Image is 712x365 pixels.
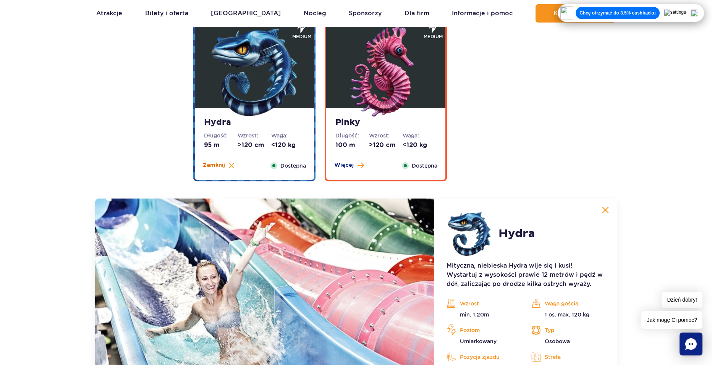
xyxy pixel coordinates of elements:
[204,132,238,139] dt: Długość:
[369,141,403,149] dd: >120 cm
[447,351,520,363] p: Pozycja zjazdu
[531,298,605,309] p: Waga gościa
[335,117,436,128] strong: Pinky
[292,33,311,40] span: medium
[424,33,443,40] span: medium
[452,4,513,23] a: Informacje i pomoc
[498,227,535,241] h2: Hydra
[447,261,605,289] p: Mityczna, niebieska Hydra wije się i kusi! Wystartuj z wysokości prawie 12 metrów i pędź w dół, z...
[334,162,354,169] span: Więcej
[553,10,584,17] span: Kup teraz
[271,132,305,139] dt: Waga:
[680,333,702,355] div: Chat
[531,311,605,318] p: 1 os. max. 120 kg
[531,351,605,363] p: Strefa
[369,132,403,139] dt: Wzrost:
[447,325,520,336] p: Poziom
[204,117,305,128] strong: Hydra
[405,4,429,23] a: Dla firm
[403,132,436,139] dt: Waga:
[447,298,520,309] p: Wzrost
[304,4,326,23] a: Nocleg
[403,141,436,149] dd: <120 kg
[334,162,364,169] button: Więcej
[145,4,188,23] a: Bilety i oferta
[96,4,122,23] a: Atrakcje
[271,141,305,149] dd: <120 kg
[412,162,437,170] span: Dostępna
[280,162,306,170] span: Dostępna
[447,311,520,318] p: min. 1.20m
[238,141,271,149] dd: >120 cm
[641,311,702,329] span: Jak mogę Ci pomóc?
[531,338,605,345] p: Osobowa
[238,132,271,139] dt: Wzrost:
[662,292,702,308] span: Dzień dobry!
[335,132,369,139] dt: Długość:
[447,338,520,345] p: Umiarkowany
[447,211,492,257] img: 683e9ec0cbacc283990474.png
[349,4,382,23] a: Sponsorzy
[203,162,225,169] span: Zamknij
[204,141,238,149] dd: 95 m
[211,4,281,23] a: [GEOGRAPHIC_DATA]
[209,26,300,118] img: 683e9ec0cbacc283990474.png
[531,325,605,336] p: Typ
[203,162,235,169] button: Zamknij
[340,26,432,118] img: 683e9ed2afc0b776388788.png
[335,141,369,149] dd: 100 m
[536,4,616,23] button: Kup teraz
